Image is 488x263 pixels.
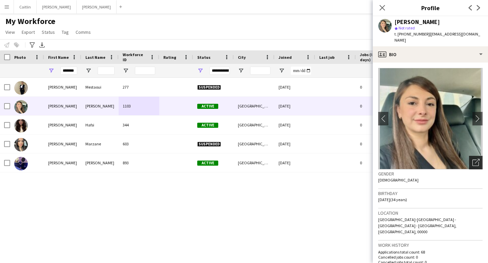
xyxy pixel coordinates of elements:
div: Open photos pop-in [469,156,483,169]
a: Tag [59,28,72,37]
div: [PERSON_NAME] [81,97,119,115]
span: Status [42,29,55,35]
img: Melina Yasmine Ait bennour [14,157,28,170]
p: Cancelled jobs count: 0 [378,255,483,260]
a: Comms [73,28,94,37]
span: My Workforce [5,16,55,26]
div: 1103 [119,97,159,115]
input: First Name Filter Input [60,67,77,75]
div: 0 [356,97,400,115]
a: View [3,28,18,37]
span: [GEOGRAPHIC_DATA]-[GEOGRAPHIC_DATA] - [GEOGRAPHIC_DATA] - [GEOGRAPHIC_DATA], [GEOGRAPHIC_DATA], 0... [378,217,456,234]
div: 603 [119,135,159,153]
div: [DATE] [274,97,315,115]
button: Caitlin [14,0,37,14]
input: Workforce ID Filter Input [135,67,155,75]
div: [GEOGRAPHIC_DATA] [234,135,274,153]
input: City Filter Input [250,67,270,75]
div: [PERSON_NAME] [44,153,81,172]
h3: Work history [378,242,483,248]
p: Applications total count: 68 [378,249,483,255]
h3: Profile [373,3,488,12]
h3: Birthday [378,190,483,196]
div: [PERSON_NAME] [81,153,119,172]
span: [DATE] (34 years) [378,197,407,202]
span: Photo [14,55,26,60]
span: [DEMOGRAPHIC_DATA] [378,177,419,183]
div: Marzane [81,135,119,153]
div: 277 [119,78,159,96]
span: Active [197,161,218,166]
button: [PERSON_NAME] [37,0,77,14]
span: Jobs (last 90 days) [360,52,388,62]
span: City [238,55,246,60]
span: Not rated [399,25,415,30]
div: 893 [119,153,159,172]
img: Yasmine Nizameddin [14,100,28,114]
button: [PERSON_NAME] [77,0,117,14]
img: Yasmine rayane Hafsi [14,119,28,133]
div: 0 [356,135,400,153]
img: Yasmine Mestaoui [14,81,28,95]
button: Open Filter Menu [85,68,91,74]
div: [PERSON_NAME] [44,135,81,153]
div: Hafsi [81,116,119,134]
span: Joined [279,55,292,60]
div: [PERSON_NAME] [44,116,81,134]
div: 0 [356,78,400,96]
div: [DATE] [274,116,315,134]
div: [GEOGRAPHIC_DATA] [234,97,274,115]
div: [DATE] [274,78,315,96]
h3: Gender [378,171,483,177]
input: Last Name Filter Input [98,67,115,75]
button: Open Filter Menu [238,68,244,74]
div: 0 [356,153,400,172]
span: View [5,29,15,35]
span: t. [PHONE_NUMBER] [394,31,430,37]
span: Last Name [85,55,105,60]
div: [GEOGRAPHIC_DATA] [234,116,274,134]
div: [PERSON_NAME] [394,19,440,25]
div: Bio [373,46,488,63]
app-action-btn: Export XLSX [38,41,46,49]
span: | [EMAIL_ADDRESS][DOMAIN_NAME] [394,31,480,43]
div: [PERSON_NAME] [44,97,81,115]
button: Open Filter Menu [279,68,285,74]
span: Suspended [197,142,221,147]
div: Mestaoui [81,78,119,96]
img: Yasmine Marzane [14,138,28,151]
h3: Location [378,210,483,216]
button: Open Filter Menu [48,68,54,74]
div: 344 [119,116,159,134]
div: 0 [356,116,400,134]
button: Open Filter Menu [123,68,129,74]
span: Comms [76,29,91,35]
span: Tag [62,29,69,35]
span: Workforce ID [123,52,147,62]
button: Open Filter Menu [197,68,203,74]
a: Export [19,28,38,37]
div: [PERSON_NAME] [44,78,81,96]
app-action-btn: Advanced filters [28,41,36,49]
input: Joined Filter Input [291,67,311,75]
span: Export [22,29,35,35]
div: [DATE] [274,135,315,153]
span: Last job [319,55,334,60]
div: [DATE] [274,153,315,172]
div: [GEOGRAPHIC_DATA] [234,153,274,172]
span: Status [197,55,210,60]
span: Active [197,123,218,128]
a: Status [39,28,58,37]
span: Suspended [197,85,221,90]
span: First Name [48,55,69,60]
img: Crew avatar or photo [378,68,483,169]
span: Rating [163,55,176,60]
span: Active [197,104,218,109]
